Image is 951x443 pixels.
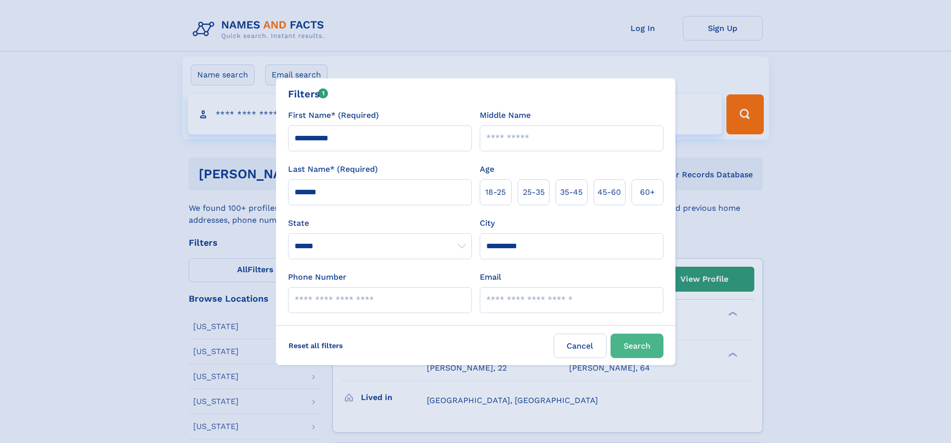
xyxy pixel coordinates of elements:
span: 60+ [640,186,655,198]
label: Phone Number [288,271,346,283]
label: Age [480,163,494,175]
label: Middle Name [480,109,531,121]
span: 45‑60 [598,186,621,198]
label: First Name* (Required) [288,109,379,121]
button: Search [611,334,663,358]
label: Email [480,271,501,283]
label: State [288,217,472,229]
label: Last Name* (Required) [288,163,378,175]
span: 35‑45 [560,186,583,198]
label: Reset all filters [282,334,349,358]
div: Filters [288,86,328,101]
label: Cancel [554,334,607,358]
label: City [480,217,495,229]
span: 25‑35 [523,186,545,198]
span: 18‑25 [485,186,506,198]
